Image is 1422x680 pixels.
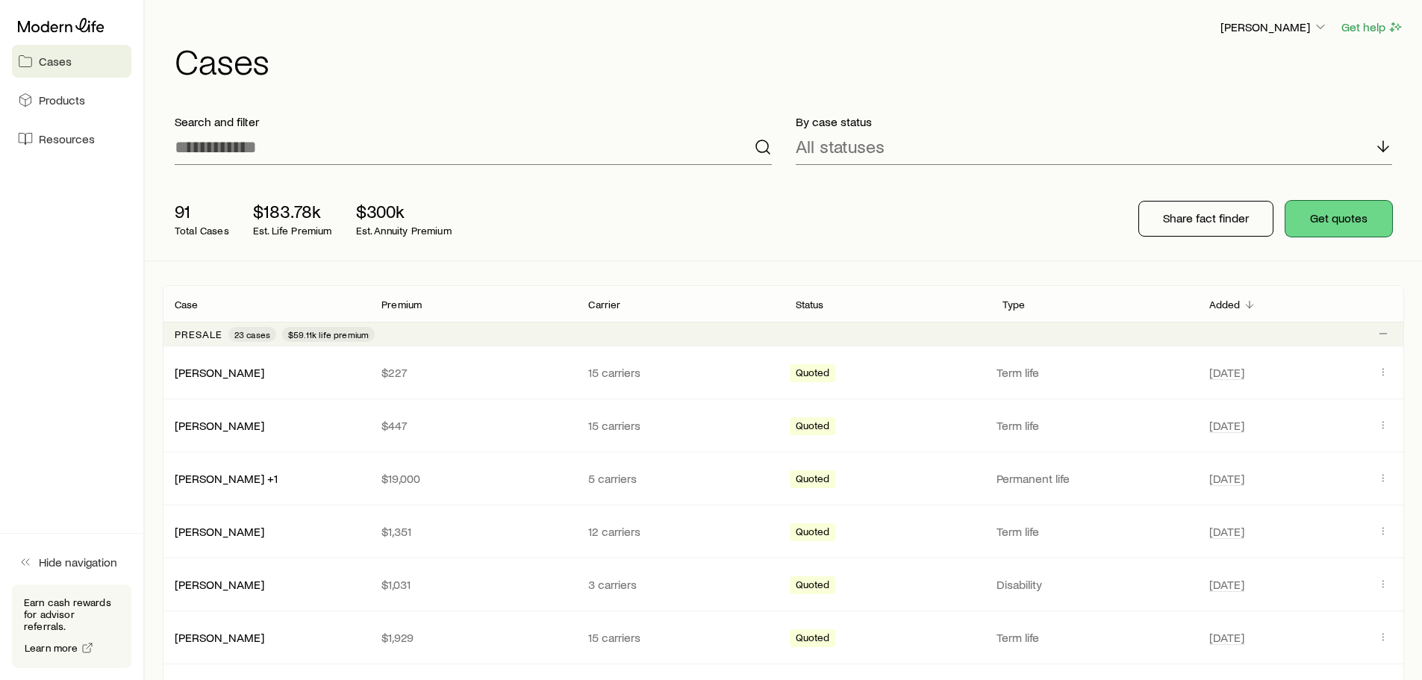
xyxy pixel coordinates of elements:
span: Quoted [796,419,830,435]
h1: Cases [175,43,1404,78]
p: Est. Annuity Premium [356,225,452,237]
p: By case status [796,114,1393,129]
p: Term life [997,524,1191,539]
p: Term life [997,418,1191,433]
a: [PERSON_NAME] [175,524,264,538]
button: Hide navigation [12,546,131,578]
p: Disability [997,577,1191,592]
div: [PERSON_NAME] [175,365,264,381]
p: Term life [997,365,1191,380]
p: Total Cases [175,225,229,237]
p: Case [175,299,199,311]
a: [PERSON_NAME] +1 [175,471,278,485]
span: Learn more [25,643,78,653]
button: [PERSON_NAME] [1220,19,1329,37]
span: 23 cases [234,328,270,340]
p: Term life [997,630,1191,645]
p: Type [1002,299,1026,311]
span: [DATE] [1209,524,1244,539]
p: [PERSON_NAME] [1220,19,1328,34]
p: $19,000 [381,471,564,486]
span: Cases [39,54,72,69]
span: Quoted [796,366,830,382]
p: Carrier [588,299,620,311]
span: Quoted [796,578,830,594]
p: 5 carriers [588,471,771,486]
div: [PERSON_NAME] [175,418,264,434]
p: $1,031 [381,577,564,592]
p: $227 [381,365,564,380]
div: [PERSON_NAME] [175,524,264,540]
span: Hide navigation [39,555,117,570]
p: $300k [356,201,452,222]
p: 3 carriers [588,577,771,592]
span: [DATE] [1209,630,1244,645]
a: [PERSON_NAME] [175,630,264,644]
p: 15 carriers [588,365,771,380]
div: [PERSON_NAME] [175,630,264,646]
p: 15 carriers [588,418,771,433]
span: Quoted [796,525,830,541]
p: Est. Life Premium [253,225,332,237]
div: [PERSON_NAME] +1 [175,471,278,487]
p: Premium [381,299,422,311]
a: [PERSON_NAME] [175,418,264,432]
p: Earn cash rewards for advisor referrals. [24,596,119,632]
p: $1,929 [381,630,564,645]
span: [DATE] [1209,577,1244,592]
p: 15 carriers [588,630,771,645]
p: Status [796,299,824,311]
span: Quoted [796,472,830,488]
div: [PERSON_NAME] [175,577,264,593]
span: [DATE] [1209,418,1244,433]
p: All statuses [796,136,885,157]
p: 91 [175,201,229,222]
button: Get quotes [1285,201,1392,237]
p: $447 [381,418,564,433]
p: $1,351 [381,524,564,539]
button: Share fact finder [1138,201,1273,237]
a: Cases [12,45,131,78]
p: Search and filter [175,114,772,129]
p: Share fact finder [1163,210,1249,225]
a: Resources [12,122,131,155]
p: Presale [175,328,222,340]
a: [PERSON_NAME] [175,577,264,591]
p: Added [1209,299,1241,311]
span: [DATE] [1209,471,1244,486]
p: $183.78k [253,201,332,222]
div: Earn cash rewards for advisor referrals.Learn more [12,584,131,668]
p: Permanent life [997,471,1191,486]
span: Resources [39,131,95,146]
span: Quoted [796,631,830,647]
span: [DATE] [1209,365,1244,380]
a: Products [12,84,131,116]
p: 12 carriers [588,524,771,539]
span: Products [39,93,85,107]
a: [PERSON_NAME] [175,365,264,379]
span: $59.11k life premium [288,328,369,340]
button: Get help [1341,19,1404,36]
